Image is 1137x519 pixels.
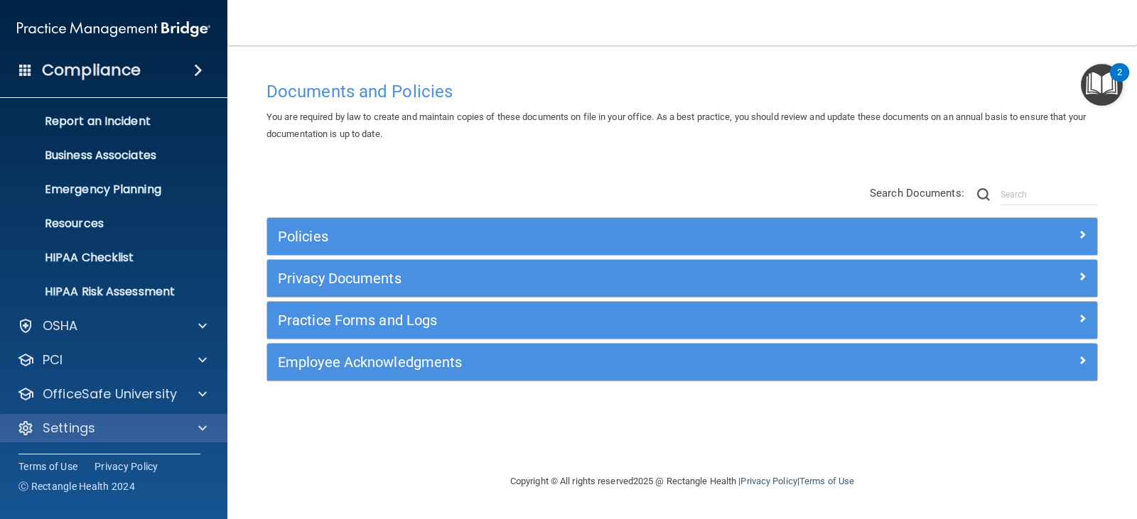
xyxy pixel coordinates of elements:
p: PCI [43,351,63,368]
span: Search Documents: [870,187,964,200]
a: Policies [278,225,1087,248]
p: Settings [43,420,95,437]
span: You are required by law to create and maintain copies of these documents on file in your office. ... [266,111,1086,139]
a: Privacy Policy [95,459,158,474]
h4: Compliance [42,60,141,80]
a: OfficeSafe University [17,386,207,403]
p: Business Associates [9,148,203,163]
input: Search [1001,184,1098,205]
a: Employee Acknowledgments [278,351,1087,373]
a: Settings [17,420,207,437]
p: Report an Incident [9,114,203,129]
h5: Privacy Documents [278,271,879,286]
p: Emergency Planning [9,182,203,197]
button: Open Resource Center, 2 new notifications [1081,64,1123,106]
a: Terms of Use [799,476,854,486]
p: HIPAA Risk Assessment [9,285,203,299]
span: Ⓒ Rectangle Health 2024 [18,479,135,493]
img: ic-search.3b580494.png [977,188,990,201]
a: Privacy Documents [278,267,1087,290]
p: HIPAA Checklist [9,251,203,265]
p: OSHA [43,317,78,334]
a: Privacy Policy [740,476,797,486]
h5: Policies [278,229,879,244]
h4: Documents and Policies [266,82,1098,101]
a: Terms of Use [18,459,77,474]
div: 2 [1117,72,1122,91]
a: PCI [17,351,207,368]
h5: Employee Acknowledgments [278,354,879,370]
img: PMB logo [17,15,210,43]
h5: Practice Forms and Logs [278,312,879,328]
p: Resources [9,217,203,231]
div: Copyright © All rights reserved 2025 @ Rectangle Health | | [423,459,942,504]
p: OfficeSafe University [43,386,177,403]
a: OSHA [17,317,207,334]
a: Practice Forms and Logs [278,309,1087,332]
